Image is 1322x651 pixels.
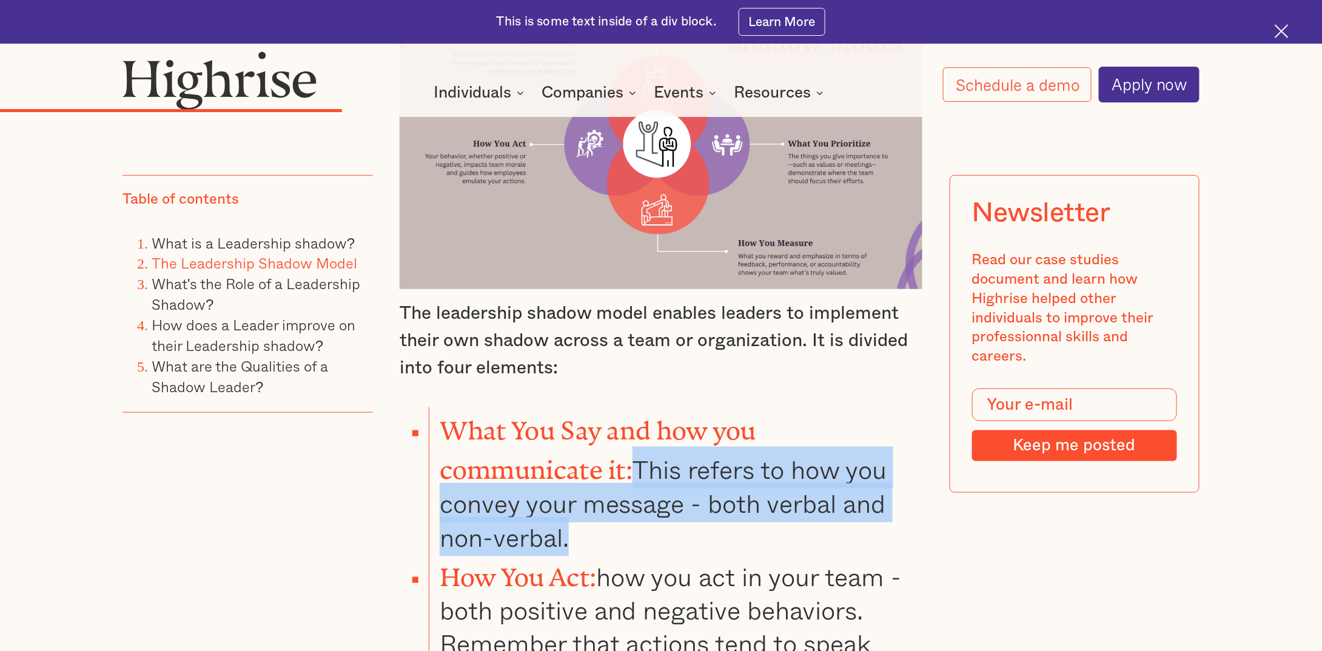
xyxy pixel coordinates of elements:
a: What are the Qualities of a Shadow Leader? [152,354,328,397]
a: What's the Role of a Leadership Shadow? [152,272,361,315]
div: Events [654,85,704,100]
li: This refers to how you convey your message - both verbal and non-verbal. [429,407,923,553]
a: Schedule a demo [943,67,1092,102]
div: This is some text inside of a div block. [497,13,717,31]
div: Individuals [434,85,512,100]
img: Highrise logo [122,51,317,110]
div: Resources [734,85,827,100]
a: What is a Leadership shadow? [152,231,355,253]
input: Keep me posted [972,430,1178,461]
img: Cross icon [1275,24,1289,38]
a: How does a Leader improve on their Leadership shadow? [152,313,355,356]
div: Read our case studies document and learn how Highrise helped other individuals to improve their p... [972,250,1178,366]
div: Companies [542,85,640,100]
div: Table of contents [122,190,239,209]
div: Resources [734,85,811,100]
form: Modal Form [972,389,1178,461]
a: Apply now [1099,67,1200,102]
input: Your e-mail [972,389,1178,421]
div: Newsletter [972,197,1111,229]
div: Companies [542,85,624,100]
div: Individuals [434,85,528,100]
div: Events [654,85,720,100]
a: The Leadership Shadow Model [152,252,357,274]
strong: How You Act: [440,563,597,579]
a: Learn More [739,8,825,35]
p: The leadership shadow model enables leaders to implement their own shadow across a team or organi... [400,300,923,382]
strong: What You Say and how you communicate it: [440,416,756,472]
